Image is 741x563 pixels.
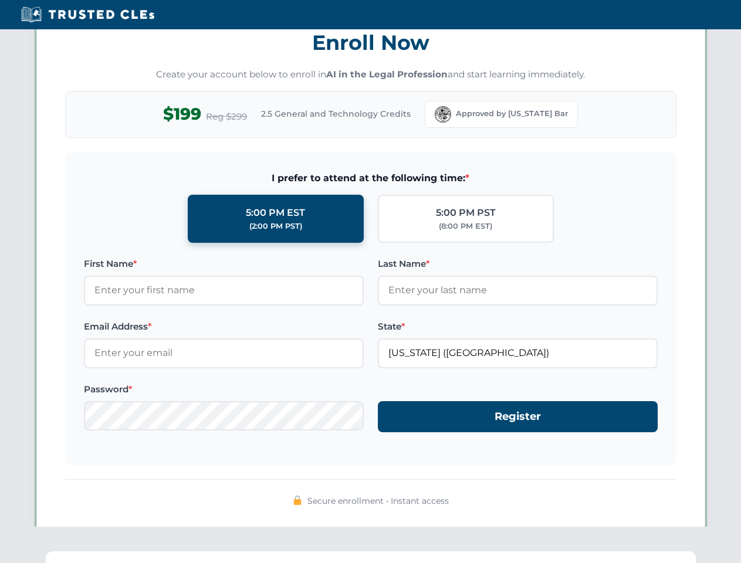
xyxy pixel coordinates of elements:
[326,69,448,80] strong: AI in the Legal Profession
[206,110,247,124] span: Reg $299
[84,171,658,186] span: I prefer to attend at the following time:
[18,6,158,23] img: Trusted CLEs
[249,221,302,232] div: (2:00 PM PST)
[65,68,676,82] p: Create your account below to enroll in and start learning immediately.
[378,401,658,432] button: Register
[84,320,364,334] label: Email Address
[84,338,364,368] input: Enter your email
[456,108,568,120] span: Approved by [US_STATE] Bar
[435,106,451,123] img: Florida Bar
[65,24,676,61] h3: Enroll Now
[293,496,302,505] img: 🔒
[436,205,496,221] div: 5:00 PM PST
[378,320,658,334] label: State
[439,221,492,232] div: (8:00 PM EST)
[307,494,449,507] span: Secure enrollment • Instant access
[261,107,411,120] span: 2.5 General and Technology Credits
[84,257,364,271] label: First Name
[84,382,364,396] label: Password
[163,101,201,127] span: $199
[84,276,364,305] input: Enter your first name
[378,257,658,271] label: Last Name
[378,338,658,368] input: Florida (FL)
[246,205,305,221] div: 5:00 PM EST
[378,276,658,305] input: Enter your last name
